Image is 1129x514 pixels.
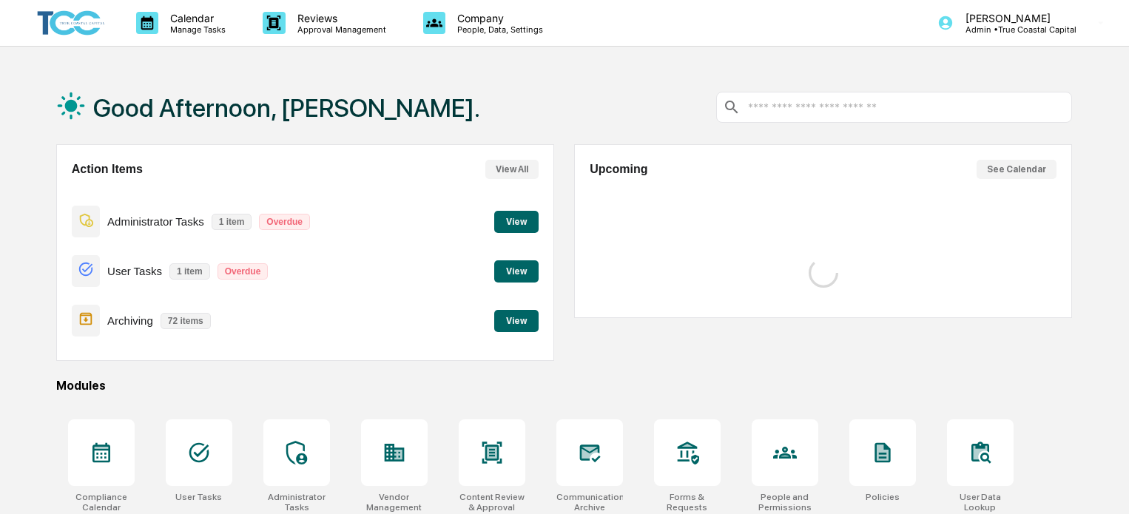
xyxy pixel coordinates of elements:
[158,24,233,35] p: Manage Tasks
[954,12,1076,24] p: [PERSON_NAME]
[107,314,153,327] p: Archiving
[361,492,428,513] div: Vendor Management
[218,263,269,280] p: Overdue
[93,93,480,123] h1: Good Afternoon, [PERSON_NAME].
[263,492,330,513] div: Administrator Tasks
[169,263,210,280] p: 1 item
[68,492,135,513] div: Compliance Calendar
[947,492,1014,513] div: User Data Lookup
[286,12,394,24] p: Reviews
[954,24,1076,35] p: Admin • True Coastal Capital
[494,260,539,283] button: View
[485,160,539,179] button: View All
[752,492,818,513] div: People and Permissions
[494,313,539,327] a: View
[445,24,550,35] p: People, Data, Settings
[158,12,233,24] p: Calendar
[445,12,550,24] p: Company
[72,163,143,176] h2: Action Items
[494,211,539,233] button: View
[494,310,539,332] button: View
[977,160,1056,179] button: See Calendar
[654,492,721,513] div: Forms & Requests
[590,163,647,176] h2: Upcoming
[36,8,107,38] img: logo
[459,492,525,513] div: Content Review & Approval
[286,24,394,35] p: Approval Management
[175,492,222,502] div: User Tasks
[212,214,252,230] p: 1 item
[107,215,204,228] p: Administrator Tasks
[494,214,539,228] a: View
[556,492,623,513] div: Communications Archive
[866,492,900,502] div: Policies
[494,263,539,277] a: View
[56,379,1072,393] div: Modules
[259,214,310,230] p: Overdue
[161,313,211,329] p: 72 items
[107,265,162,277] p: User Tasks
